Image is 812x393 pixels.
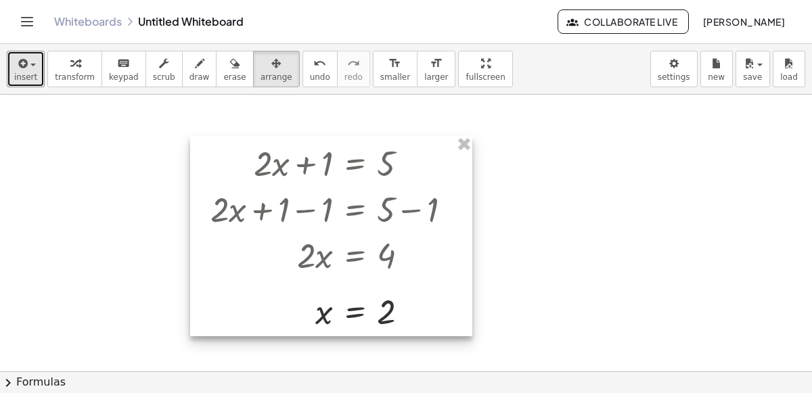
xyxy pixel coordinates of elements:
span: keypad [109,72,139,82]
i: format_size [430,55,443,72]
button: insert [7,51,45,87]
button: format_sizesmaller [373,51,418,87]
span: transform [55,72,95,82]
span: save [743,72,762,82]
span: larger [424,72,448,82]
span: scrub [153,72,175,82]
button: redoredo [337,51,370,87]
i: keyboard [117,55,130,72]
span: draw [189,72,210,82]
button: erase [216,51,253,87]
button: format_sizelarger [417,51,455,87]
button: Toggle navigation [16,11,38,32]
span: [PERSON_NAME] [702,16,785,28]
button: Collaborate Live [558,9,689,34]
span: erase [223,72,246,82]
span: new [708,72,725,82]
button: load [773,51,805,87]
button: transform [47,51,102,87]
span: fullscreen [466,72,505,82]
button: save [736,51,770,87]
button: [PERSON_NAME] [692,9,796,34]
button: fullscreen [458,51,512,87]
span: smaller [380,72,410,82]
button: arrange [253,51,300,87]
span: Collaborate Live [569,16,677,28]
span: redo [344,72,363,82]
span: undo [310,72,330,82]
a: Whiteboards [54,15,122,28]
button: new [700,51,733,87]
i: format_size [388,55,401,72]
i: undo [313,55,326,72]
button: settings [650,51,698,87]
span: insert [14,72,37,82]
button: draw [182,51,217,87]
span: load [780,72,798,82]
button: undoundo [302,51,338,87]
i: redo [347,55,360,72]
span: arrange [261,72,292,82]
button: scrub [145,51,183,87]
button: keyboardkeypad [101,51,146,87]
span: settings [658,72,690,82]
